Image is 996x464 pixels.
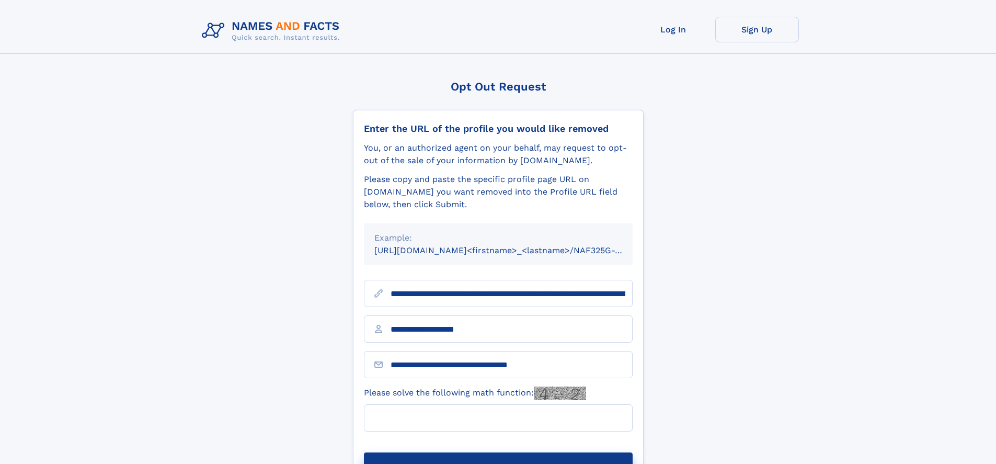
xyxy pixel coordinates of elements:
[374,232,622,244] div: Example:
[364,123,633,134] div: Enter the URL of the profile you would like removed
[198,17,348,45] img: Logo Names and Facts
[632,17,715,42] a: Log In
[364,173,633,211] div: Please copy and paste the specific profile page URL on [DOMAIN_NAME] you want removed into the Pr...
[374,245,652,255] small: [URL][DOMAIN_NAME]<firstname>_<lastname>/NAF325G-xxxxxxxx
[364,387,586,400] label: Please solve the following math function:
[715,17,799,42] a: Sign Up
[364,142,633,167] div: You, or an authorized agent on your behalf, may request to opt-out of the sale of your informatio...
[353,80,644,93] div: Opt Out Request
